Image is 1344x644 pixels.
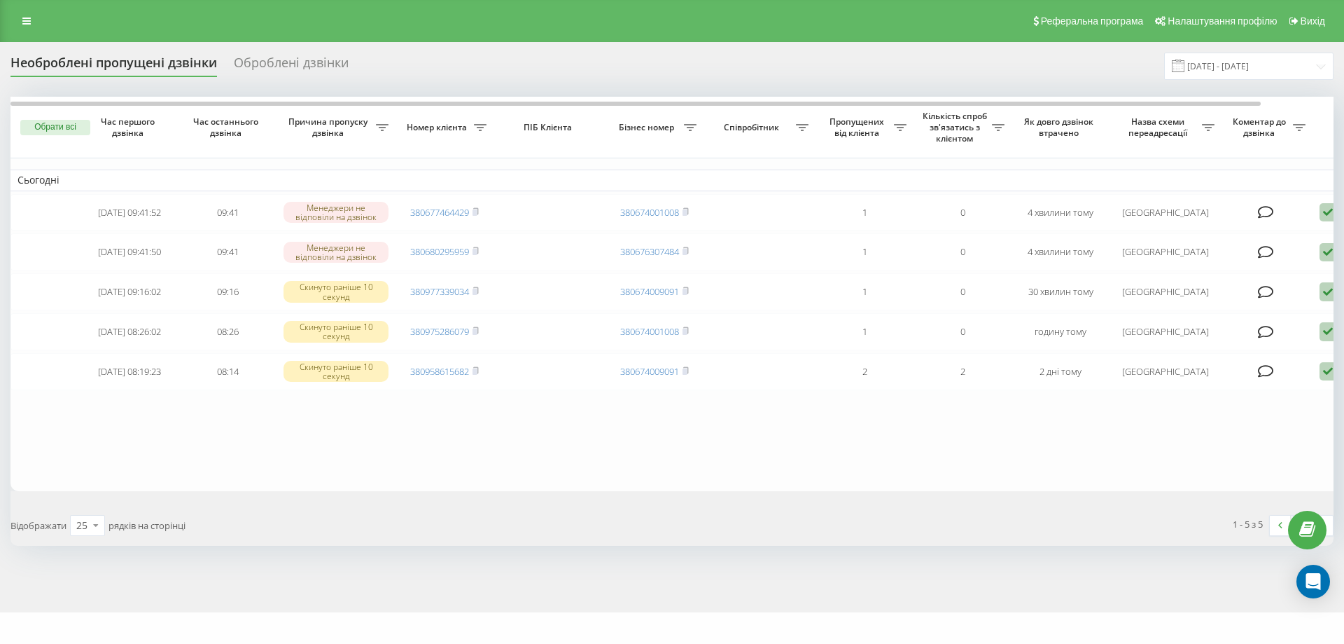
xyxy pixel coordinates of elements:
[913,353,1011,390] td: 2
[283,242,388,263] div: Менеджери не відповіли на дзвінок
[178,313,276,350] td: 08:26
[913,313,1011,350] td: 0
[1011,313,1109,350] td: годину тому
[80,194,178,231] td: [DATE] 09:41:52
[234,55,349,77] div: Оброблені дзвінки
[1011,194,1109,231] td: 4 хвилини тому
[1168,15,1277,27] span: Налаштування профілю
[710,122,796,133] span: Співробітник
[815,273,913,310] td: 1
[1041,15,1144,27] span: Реферальна програма
[178,353,276,390] td: 08:14
[80,353,178,390] td: [DATE] 08:19:23
[815,194,913,231] td: 1
[20,120,90,135] button: Обрати всі
[913,194,1011,231] td: 0
[920,111,992,144] span: Кількість спроб зв'язатись з клієнтом
[1011,233,1109,270] td: 4 хвилини тому
[108,519,185,532] span: рядків на сторінці
[10,55,217,77] div: Необроблені пропущені дзвінки
[178,194,276,231] td: 09:41
[1109,353,1221,390] td: [GEOGRAPHIC_DATA]
[815,353,913,390] td: 2
[283,116,376,138] span: Причина пропуску дзвінка
[80,233,178,270] td: [DATE] 09:41:50
[1228,116,1293,138] span: Коментар до дзвінка
[190,116,265,138] span: Час останнього дзвінка
[1301,15,1325,27] span: Вихід
[1109,273,1221,310] td: [GEOGRAPHIC_DATA]
[822,116,894,138] span: Пропущених від клієнта
[620,245,679,258] a: 380676307484
[620,285,679,298] a: 380674009091
[1109,233,1221,270] td: [GEOGRAPHIC_DATA]
[178,273,276,310] td: 09:16
[612,122,684,133] span: Бізнес номер
[1011,353,1109,390] td: 2 дні тому
[620,206,679,219] a: 380674001008
[620,325,679,338] a: 380674001008
[410,325,469,338] a: 380975286079
[1233,517,1263,531] div: 1 - 5 з 5
[10,519,66,532] span: Відображати
[1109,313,1221,350] td: [GEOGRAPHIC_DATA]
[913,273,1011,310] td: 0
[620,365,679,378] a: 380674009091
[178,233,276,270] td: 09:41
[80,273,178,310] td: [DATE] 09:16:02
[1023,116,1098,138] span: Як довго дзвінок втрачено
[283,321,388,342] div: Скинуто раніше 10 секунд
[913,233,1011,270] td: 0
[283,361,388,382] div: Скинуто раніше 10 секунд
[283,281,388,302] div: Скинуто раніше 10 секунд
[76,519,87,533] div: 25
[505,122,594,133] span: ПІБ Клієнта
[410,285,469,298] a: 380977339034
[1116,116,1202,138] span: Назва схеми переадресації
[1109,194,1221,231] td: [GEOGRAPHIC_DATA]
[410,365,469,378] a: 380958615682
[410,245,469,258] a: 380680295959
[815,313,913,350] td: 1
[815,233,913,270] td: 1
[283,202,388,223] div: Менеджери не відповіли на дзвінок
[1011,273,1109,310] td: 30 хвилин тому
[402,122,474,133] span: Номер клієнта
[92,116,167,138] span: Час першого дзвінка
[80,313,178,350] td: [DATE] 08:26:02
[1296,565,1330,598] div: Open Intercom Messenger
[410,206,469,219] a: 380677464429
